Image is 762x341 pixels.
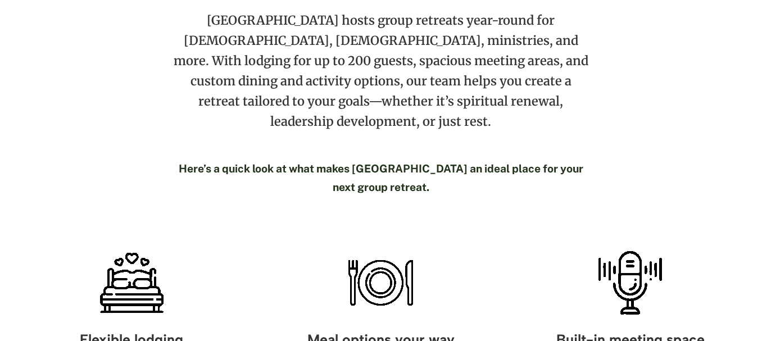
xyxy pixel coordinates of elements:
strong: Here’s a quick look at what makes [GEOGRAPHIC_DATA] an ideal place for your next group retreat. [179,162,583,194]
img: icon-bed [97,248,167,318]
img: icon-mic [595,248,665,318]
img: icon-dining [346,248,416,318]
p: [GEOGRAPHIC_DATA] hosts group retreats year-round for [DEMOGRAPHIC_DATA], [DEMOGRAPHIC_DATA], min... [171,10,591,148]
